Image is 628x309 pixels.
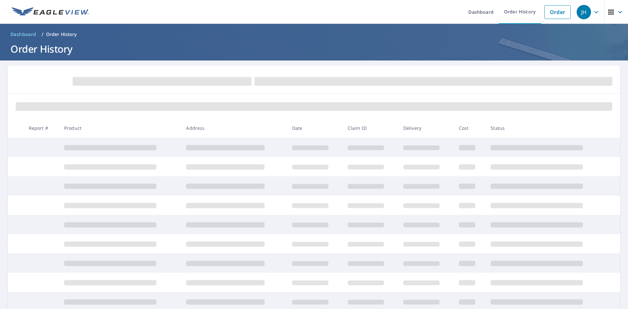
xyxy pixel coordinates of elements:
[46,31,77,38] p: Order History
[8,29,620,40] nav: breadcrumb
[485,118,608,138] th: Status
[8,42,620,56] h1: Order History
[398,118,454,138] th: Delivery
[287,118,342,138] th: Date
[577,5,591,19] div: JH
[59,118,181,138] th: Product
[24,118,59,138] th: Report #
[181,118,287,138] th: Address
[544,5,571,19] a: Order
[42,30,44,38] li: /
[342,118,398,138] th: Claim ID
[8,29,39,40] a: Dashboard
[10,31,36,38] span: Dashboard
[12,7,89,17] img: EV Logo
[454,118,486,138] th: Cost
